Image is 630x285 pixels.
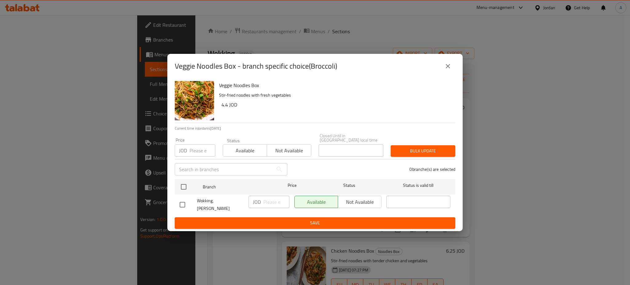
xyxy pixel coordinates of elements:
span: Status [317,182,381,189]
input: Please enter price [263,196,289,208]
span: Save [180,219,450,227]
span: Status is valid till [386,182,450,189]
button: Available [223,144,267,157]
p: Stir-fried noodles with fresh vegetables [219,91,450,99]
span: Not available [269,146,309,155]
p: 0 branche(s) are selected [409,166,455,172]
span: Bulk update [396,147,450,155]
input: Please enter price [189,144,215,157]
input: Search in branches [175,163,273,175]
button: Not available [267,144,311,157]
p: JOD [253,198,261,206]
h6: 4.4 JOD [221,100,450,109]
img: Veggie Noodles Box [175,81,214,120]
span: Wokking, [PERSON_NAME] [197,197,244,212]
h2: Veggie Noodles Box - branch specific choice(Broccoli) [175,61,337,71]
span: Available [225,146,265,155]
p: JOD [179,147,187,154]
button: Save [175,217,455,229]
h6: Veggie Noodles Box [219,81,450,90]
button: Bulk update [391,145,455,157]
span: Branch [203,183,267,191]
span: Price [272,182,313,189]
p: Current time in Jordan is [DATE] [175,126,455,131]
button: close [441,59,455,74]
